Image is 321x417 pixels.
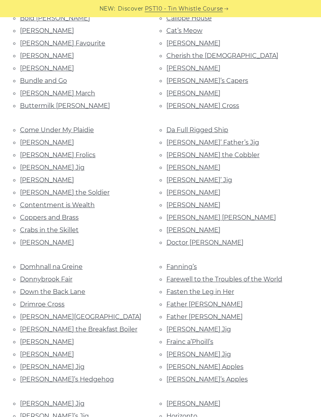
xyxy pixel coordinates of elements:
a: [PERSON_NAME] [20,64,74,72]
a: Come Under My Plaidie [20,126,94,134]
a: Fasten the Leg in Her [166,288,234,295]
span: Discover [118,4,144,13]
a: [PERSON_NAME] Jig [20,363,85,370]
a: [PERSON_NAME] [20,338,74,345]
a: [PERSON_NAME] Jig [166,351,231,358]
a: Donnybrook Fair [20,276,72,283]
span: NEW: [99,4,115,13]
a: [PERSON_NAME][GEOGRAPHIC_DATA] [20,313,141,320]
a: Cherish the [DEMOGRAPHIC_DATA] [166,52,278,59]
a: [PERSON_NAME] [166,400,220,407]
a: [PERSON_NAME] Favourite [20,39,105,47]
a: Father [PERSON_NAME] [166,313,243,320]
a: [PERSON_NAME] Cross [166,102,239,109]
a: [PERSON_NAME] [166,189,220,196]
a: Doctor [PERSON_NAME] [166,239,243,246]
a: [PERSON_NAME] [166,89,220,97]
a: [PERSON_NAME] the Breakfast Boiler [20,326,137,333]
a: [PERSON_NAME] [20,351,74,358]
a: [PERSON_NAME] the Cobbler [166,151,260,159]
a: Caliope House [166,14,212,22]
a: [PERSON_NAME] [20,27,74,34]
a: Down the Back Lane [20,288,85,295]
a: [PERSON_NAME] [166,201,220,209]
a: [PERSON_NAME] Apples [166,363,243,370]
a: [PERSON_NAME]’s Hedgehog [20,376,114,383]
a: Contentment is Wealth [20,201,95,209]
a: [PERSON_NAME] [166,164,220,171]
a: Da Full Rigged Ship [166,126,228,134]
a: [PERSON_NAME] Jig [166,326,231,333]
a: PST10 - Tin Whistle Course [145,4,223,13]
a: [PERSON_NAME] [166,226,220,234]
a: Bold [PERSON_NAME] [20,14,90,22]
a: [PERSON_NAME] March [20,89,95,97]
a: Cat’s Meow [166,27,202,34]
a: [PERSON_NAME] [20,139,74,146]
a: [PERSON_NAME] Jig [20,164,85,171]
a: [PERSON_NAME] [PERSON_NAME] [166,214,276,221]
a: [PERSON_NAME] the Soldier [20,189,110,196]
a: Bundle and Go [20,77,67,84]
a: Farewell to the Troubles of the World [166,276,282,283]
a: Father [PERSON_NAME] [166,301,243,308]
a: Frainc a’Phoill’s [166,338,213,345]
a: [PERSON_NAME] [20,52,74,59]
a: [PERSON_NAME] Frolics [20,151,96,159]
a: Domhnall na Greine [20,263,83,270]
a: [PERSON_NAME] [166,39,220,47]
a: Coppers and Brass [20,214,79,221]
a: [PERSON_NAME] [20,239,74,246]
a: Fanning’s [166,263,197,270]
a: [PERSON_NAME]’s Apples [166,376,248,383]
a: Buttermilk [PERSON_NAME] [20,102,110,109]
a: [PERSON_NAME]’ Jig [166,176,232,184]
a: Drimroe Cross [20,301,65,308]
a: Crabs in the Skillet [20,226,79,234]
a: [PERSON_NAME]’ Father’s Jig [166,139,259,146]
a: [PERSON_NAME]’s Capers [166,77,248,84]
a: [PERSON_NAME] Jig [20,400,85,407]
a: [PERSON_NAME] [20,176,74,184]
a: [PERSON_NAME] [166,64,220,72]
